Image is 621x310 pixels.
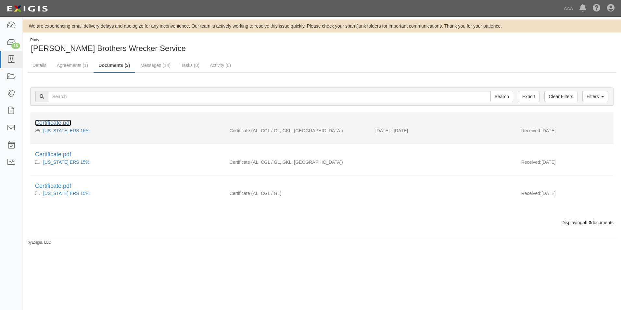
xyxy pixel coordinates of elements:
[35,151,71,158] a: Certificate.pdf
[205,59,236,72] a: Activity (0)
[176,59,204,72] a: Tasks (0)
[43,160,90,165] a: [US_STATE] ERS 15%
[521,159,541,165] p: Received:
[521,127,541,134] p: Received:
[561,2,576,15] a: AAA
[28,240,51,245] small: by
[225,127,371,134] div: Auto Liability Commercial General Liability / Garage Liability Garage Keepers Liability On-Hook
[23,23,621,29] div: We are experiencing email delivery delays and apologize for any inconvenience. Our team is active...
[11,43,20,49] div: 18
[225,159,371,165] div: Auto Liability Commercial General Liability / Garage Liability Garage Keepers Liability On-Hook
[31,44,186,53] span: [PERSON_NAME] Brothers Wrecker Service
[136,59,176,72] a: Messages (14)
[43,128,90,133] a: [US_STATE] ERS 15%
[225,190,371,197] div: Auto Liability Commercial General Liability / Garage Liability
[593,5,601,12] i: Help Center - Complianz
[371,127,516,134] div: Effective 08/30/2024 - Expiration 08/30/2025
[518,91,539,102] a: Export
[544,91,577,102] a: Clear Filters
[43,191,90,196] a: [US_STATE] ERS 15%
[35,120,71,126] a: Certificate.pdf
[35,183,71,189] a: Certificate.pdf
[30,37,186,43] div: Party
[490,91,513,102] input: Search
[516,190,614,200] div: [DATE]
[35,182,609,190] div: Certificate.pdf
[516,159,614,169] div: [DATE]
[5,3,50,15] img: logo-5460c22ac91f19d4615b14bd174203de0afe785f0fc80cf4dbbc73dc1793850b.png
[28,59,51,72] a: Details
[35,127,220,134] div: Texas ERS 15%
[516,127,614,137] div: [DATE]
[35,119,609,127] div: Certificate.pdf
[52,59,93,72] a: Agreements (1)
[35,159,220,165] div: Texas ERS 15%
[582,220,591,225] b: all 3
[28,37,317,54] div: Benson Brothers Wrecker Service
[48,91,491,102] input: Search
[521,190,541,197] p: Received:
[35,190,220,197] div: Texas ERS 15%
[35,150,609,159] div: Certificate.pdf
[32,240,51,245] a: Exigis, LLC
[25,219,618,226] div: Displaying documents
[582,91,608,102] a: Filters
[94,59,135,73] a: Documents (3)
